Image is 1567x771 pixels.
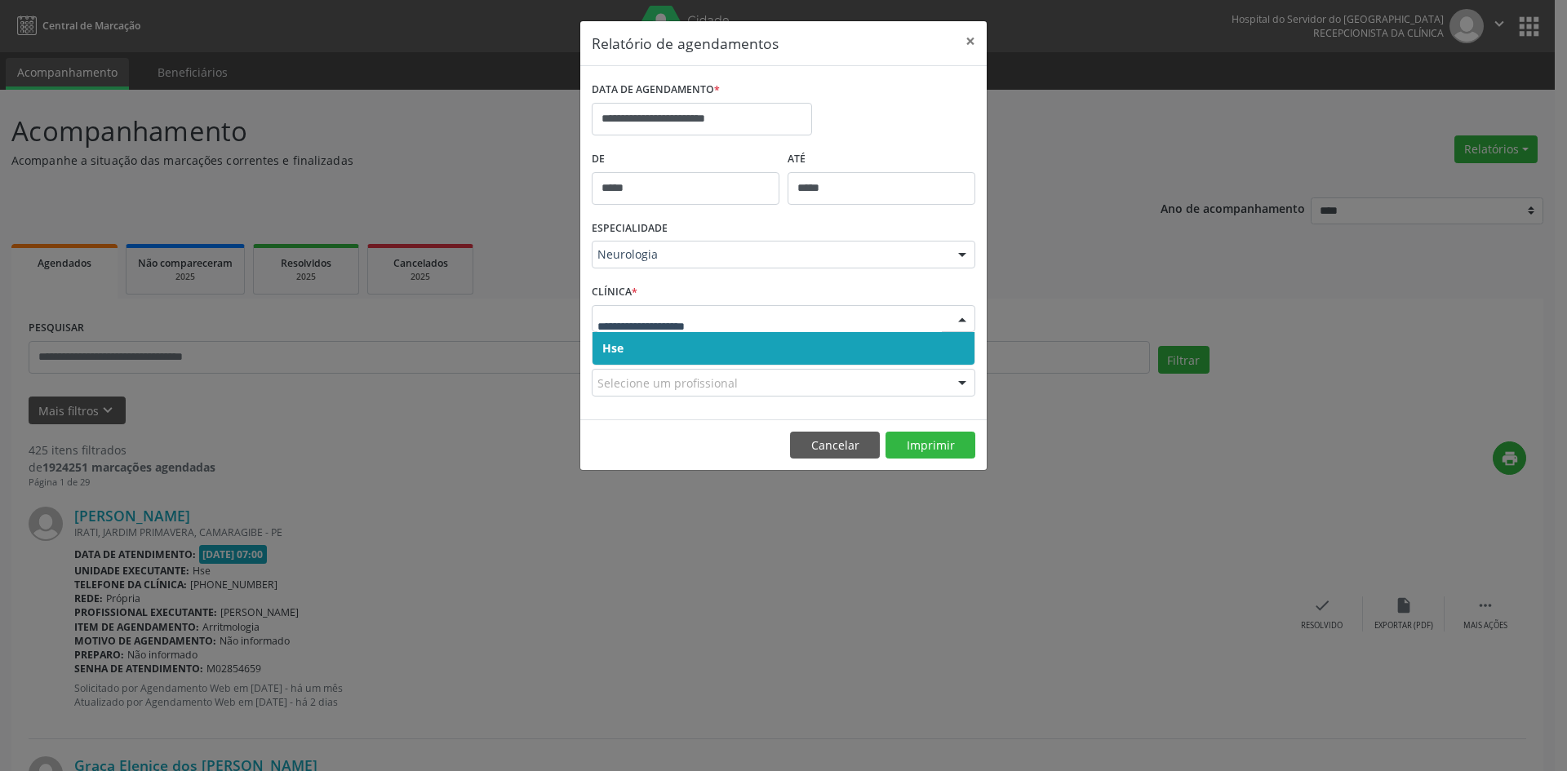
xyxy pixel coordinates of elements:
[592,216,668,241] label: ESPECIALIDADE
[592,280,637,305] label: CLÍNICA
[886,432,975,459] button: Imprimir
[597,246,942,263] span: Neurologia
[788,147,975,172] label: ATÉ
[954,21,987,61] button: Close
[597,374,738,392] span: Selecione um profissional
[790,432,880,459] button: Cancelar
[592,147,779,172] label: De
[592,33,779,54] h5: Relatório de agendamentos
[602,340,624,356] span: Hse
[592,78,720,103] label: DATA DE AGENDAMENTO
